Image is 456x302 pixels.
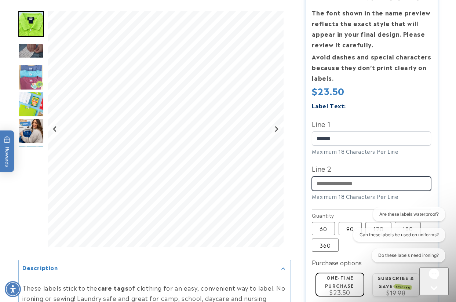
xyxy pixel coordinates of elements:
div: Go to slide 2 [18,11,44,37]
img: Stick N' Wear® Labels - Label Land [18,11,44,37]
img: Stick N' Wear® Labels - Label Land [18,91,44,117]
label: Line 1 [312,118,431,130]
div: Maximum 18 Characters Per Line [312,193,431,200]
div: Maximum 18 Characters Per Line [312,148,431,155]
div: Accessibility Menu [5,281,21,297]
label: Label Text: [312,101,346,110]
img: Stick N' Wear® Labels - Label Land [18,65,44,90]
span: Rewards [4,136,11,167]
button: Next slide [271,124,281,134]
strong: care tags [98,283,128,292]
label: 60 [312,222,335,235]
div: Go to slide 6 [18,118,44,144]
label: Purchase options [312,258,362,267]
iframe: Gorgias live chat messenger [419,268,449,295]
img: Stick N' Wear® Labels - Label Land [18,118,44,144]
iframe: Gorgias live chat conversation starters [347,207,449,269]
span: $23.50 [312,84,344,97]
label: 90 [339,222,362,235]
span: $23.50 [329,288,350,296]
strong: Avoid dashes and special characters because they don’t print clearly on labels. [312,52,431,82]
strong: The font shown in the name preview reflects the exact style that will appear in your final design... [312,8,430,48]
div: Go to slide 5 [18,91,44,117]
span: $19.98 [386,288,406,297]
div: Go to slide 3 [18,38,44,63]
div: Go to slide 4 [18,65,44,90]
h2: Description [22,264,58,271]
label: Subscribe & save [378,274,414,289]
button: Previous slide [50,124,60,134]
label: 360 [312,239,339,252]
div: Go to slide 7 [18,145,44,171]
summary: Description [19,260,291,277]
img: Stick N' Wear® Labels - Label Land [18,145,44,171]
img: null [18,43,44,58]
label: One-time purchase [325,274,354,288]
span: SAVE 15% [395,284,412,290]
label: Line 2 [312,163,431,174]
legend: Quantity [312,212,335,219]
